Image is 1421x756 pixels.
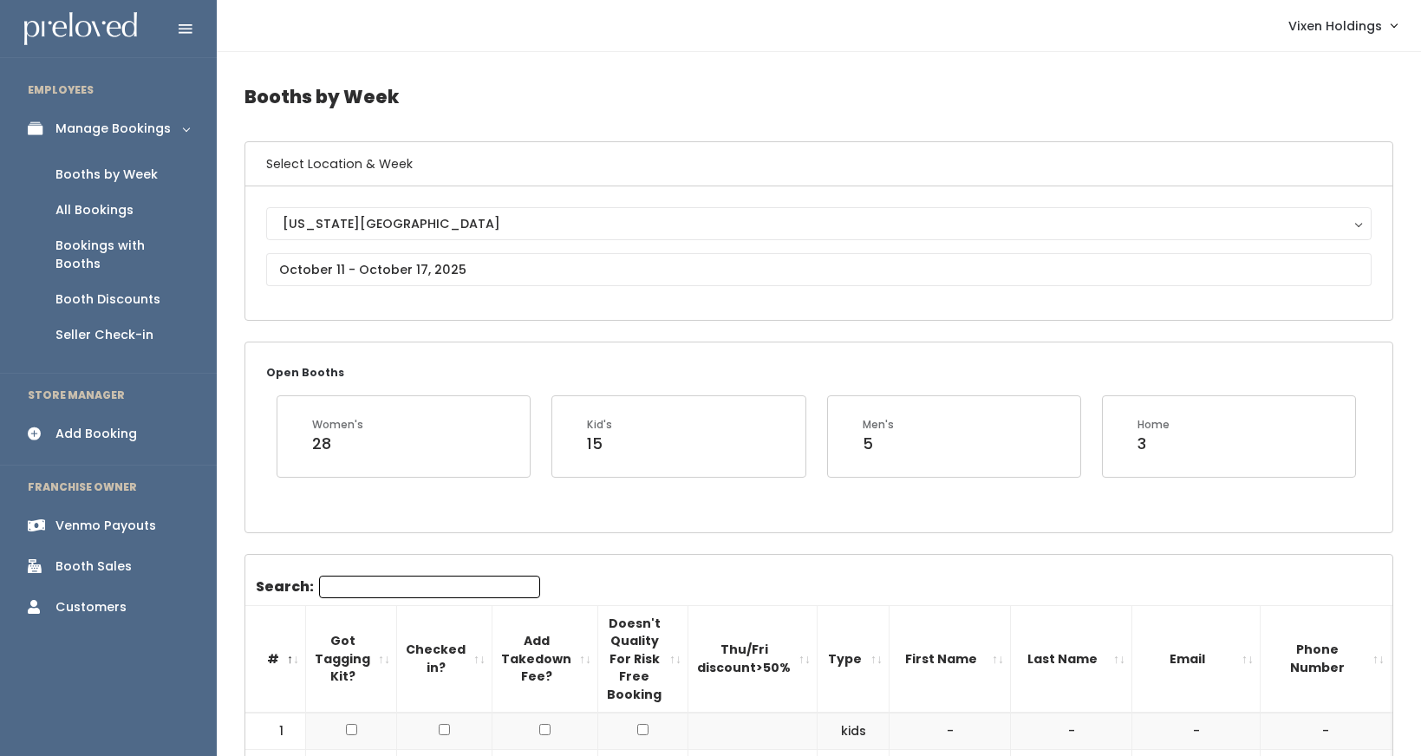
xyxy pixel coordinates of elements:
span: Vixen Holdings [1288,16,1382,36]
div: 5 [863,433,894,455]
div: [US_STATE][GEOGRAPHIC_DATA] [283,214,1355,233]
th: Last Name: activate to sort column ascending [1011,605,1132,713]
img: preloved logo [24,12,137,46]
div: 15 [587,433,612,455]
h4: Booths by Week [244,73,1393,121]
td: kids [818,713,890,749]
button: [US_STATE][GEOGRAPHIC_DATA] [266,207,1372,240]
th: Checked in?: activate to sort column ascending [397,605,492,713]
small: Open Booths [266,365,344,380]
div: Booths by Week [55,166,158,184]
th: Email: activate to sort column ascending [1132,605,1261,713]
td: 1 [245,713,306,749]
div: 28 [312,433,363,455]
div: Women's [312,417,363,433]
div: All Bookings [55,201,134,219]
th: First Name: activate to sort column ascending [890,605,1011,713]
div: Venmo Payouts [55,517,156,535]
input: October 11 - October 17, 2025 [266,253,1372,286]
td: - [1261,713,1392,749]
th: Doesn't Quality For Risk Free Booking : activate to sort column ascending [598,605,688,713]
input: Search: [319,576,540,598]
th: Thu/Fri discount&gt;50%: activate to sort column ascending [688,605,818,713]
td: - [1132,713,1261,749]
th: Add Takedown Fee?: activate to sort column ascending [492,605,598,713]
td: - [1011,713,1132,749]
th: Type: activate to sort column ascending [818,605,890,713]
div: Booth Discounts [55,290,160,309]
div: Booth Sales [55,557,132,576]
div: Add Booking [55,425,137,443]
div: Manage Bookings [55,120,171,138]
div: Bookings with Booths [55,237,189,273]
label: Search: [256,576,540,598]
div: 3 [1137,433,1170,455]
td: - [890,713,1011,749]
div: Kid's [587,417,612,433]
th: Phone Number: activate to sort column ascending [1261,605,1392,713]
h6: Select Location & Week [245,142,1392,186]
th: #: activate to sort column descending [245,605,306,713]
div: Customers [55,598,127,616]
th: Got Tagging Kit?: activate to sort column ascending [306,605,397,713]
div: Men's [863,417,894,433]
a: Vixen Holdings [1271,7,1414,44]
div: Seller Check-in [55,326,153,344]
div: Home [1137,417,1170,433]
